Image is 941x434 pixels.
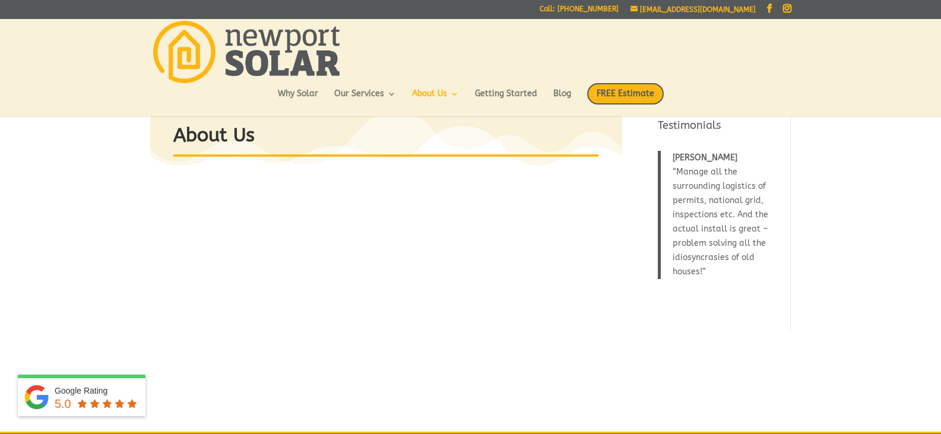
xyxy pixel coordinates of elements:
[278,90,318,110] a: Why Solar
[173,124,255,146] strong: About Us
[630,5,756,14] a: [EMAIL_ADDRESS][DOMAIN_NAME]
[673,167,768,277] span: Manage all the surrounding logistics of permits, national grid, inspections etc. And the actual i...
[673,153,737,163] span: [PERSON_NAME]
[412,90,459,110] a: About Us
[475,90,537,110] a: Getting Started
[553,90,571,110] a: Blog
[55,397,71,410] span: 5.0
[334,90,396,110] a: Our Services
[587,83,664,104] span: FREE Estimate
[55,385,140,397] div: Google Rating
[658,118,783,139] h4: Testimonials
[540,5,619,18] a: Call: [PHONE_NUMBER]
[587,83,664,116] a: FREE Estimate
[153,21,340,83] img: Newport Solar | Solar Energy Optimized.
